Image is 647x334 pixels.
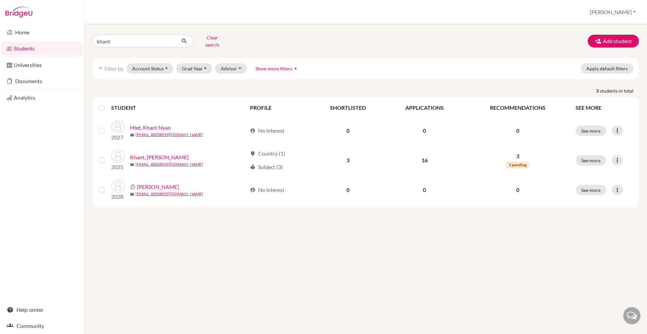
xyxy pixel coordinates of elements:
[135,161,203,167] a: [EMAIL_ADDRESS][DOMAIN_NAME]
[250,63,305,74] button: Show more filtersarrow_drop_up
[176,63,213,74] button: Grad Year
[576,155,606,166] button: See more
[135,132,203,138] a: [EMAIL_ADDRESS][DOMAIN_NAME]
[464,100,572,116] th: RECOMMENDATIONS
[255,66,292,71] span: Show more filters
[126,63,174,74] button: Account Status
[193,32,231,50] button: Clear search
[385,175,464,205] td: 0
[250,164,255,170] span: local_library
[468,127,567,135] p: 0
[92,35,176,47] input: Find student by name...
[215,63,247,74] button: Advisor
[5,7,32,18] img: Bridge-U
[1,91,83,104] a: Analytics
[311,145,385,175] td: 3
[250,128,255,133] span: account_circle
[292,65,299,72] i: arrow_drop_up
[250,151,255,156] span: location_on
[111,179,125,193] img: Kyaw, Kaung Min Khant
[576,185,606,195] button: See more
[1,303,83,316] a: Help center
[135,191,203,197] a: [EMAIL_ADDRESS][DOMAIN_NAME]
[1,42,83,55] a: Students
[468,152,567,160] p: 3
[572,100,636,116] th: SEE MORE
[311,116,385,145] td: 0
[1,26,83,39] a: Home
[111,120,125,133] img: Htet, Khant Nyan
[130,124,171,132] a: Htet, Khant Nyan
[311,175,385,205] td: 0
[596,87,600,94] strong: 3
[250,163,283,171] div: Subject (3)
[111,163,125,171] p: 2025
[111,133,125,141] p: 2027
[1,319,83,333] a: Community
[111,193,125,201] p: 2028
[576,126,606,136] button: See more
[130,192,134,196] span: mail
[250,186,284,194] div: No interest
[581,63,634,74] button: Apply default filters
[1,58,83,72] a: Universities
[468,186,567,194] p: 0
[130,153,189,161] a: Khant, [PERSON_NAME]
[385,145,464,175] td: 16
[1,74,83,88] a: Documents
[250,149,285,158] div: Country (1)
[600,87,639,94] span: students in total
[130,133,134,137] span: mail
[385,100,464,116] th: APPLICATIONS
[385,116,464,145] td: 0
[98,66,103,71] i: filter_list
[250,127,284,135] div: No interest
[588,35,639,47] button: Add student
[246,100,311,116] th: PROFILE
[104,65,124,72] span: Filter by
[130,163,134,167] span: mail
[587,6,639,19] button: [PERSON_NAME]
[506,162,529,168] span: 1 pending
[130,184,137,190] span: error_outline
[111,100,246,116] th: STUDENT
[311,100,385,116] th: SHORTLISTED
[250,187,255,193] span: account_circle
[137,183,179,191] a: [PERSON_NAME]
[16,5,29,11] span: Help
[111,149,125,163] img: Khant, Min Hein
